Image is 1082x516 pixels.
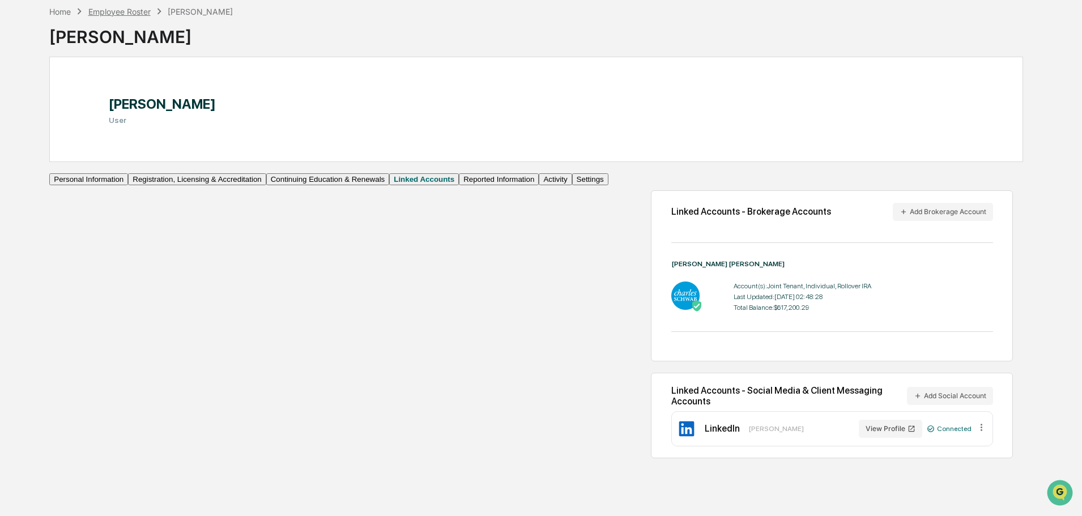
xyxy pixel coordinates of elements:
img: LinkedIn Icon [678,420,696,438]
img: 8933085812038_c878075ebb4cc5468115_72.jpg [24,87,44,107]
div: [PERSON_NAME] [PERSON_NAME] [671,260,993,268]
h1: [PERSON_NAME] [109,96,216,112]
div: Account(s): Joint Tenant, Individual, Rollover IRA [734,282,871,290]
button: Continuing Education & Renewals [266,173,390,185]
a: 🖐️Preclearance [7,227,78,248]
div: [PERSON_NAME] [168,7,233,16]
button: Activity [539,173,572,185]
img: Charles Schwab - Active [671,282,700,310]
div: Linked Accounts - Social Media & Client Messaging Accounts [671,385,993,407]
div: [PERSON_NAME] [49,18,233,47]
button: Start new chat [193,90,206,104]
div: secondary tabs example [49,173,608,185]
div: Last Updated: [DATE] 02:48:28 [734,293,871,301]
span: Preclearance [23,232,73,243]
div: LinkedIn [705,423,740,434]
img: Active [691,300,702,312]
span: [PERSON_NAME] [35,154,92,163]
div: 🔎 [11,254,20,263]
div: Home [49,7,71,16]
img: Tammy Steffen [11,174,29,192]
a: 🗄️Attestations [78,227,145,248]
button: View Profile [859,420,922,438]
a: Powered byPylon [80,280,137,289]
button: Settings [572,173,608,185]
button: Reported Information [459,173,539,185]
span: [DATE] [100,185,123,194]
button: Add Social Account [907,387,993,405]
span: Pylon [113,281,137,289]
img: Tammy Steffen [11,143,29,161]
div: Total Balance: $617,200.29 [734,304,871,312]
div: 🖐️ [11,233,20,242]
button: Registration, Licensing & Accreditation [128,173,266,185]
button: Add Brokerage Account [893,203,993,221]
div: Employee Roster [88,7,151,16]
p: How can we help? [11,24,206,42]
span: • [94,154,98,163]
a: 🔎Data Lookup [7,249,76,269]
iframe: Open customer support [1046,479,1076,509]
span: [DATE] [100,154,123,163]
span: Data Lookup [23,253,71,265]
div: Connected [927,425,972,433]
span: Attestations [93,232,140,243]
button: See all [176,123,206,137]
button: Personal Information [49,173,128,185]
img: 1746055101610-c473b297-6a78-478c-a979-82029cc54cd1 [11,87,32,107]
button: Linked Accounts [389,173,459,185]
div: Start new chat [51,87,186,98]
span: [PERSON_NAME] [35,185,92,194]
span: • [94,185,98,194]
h3: User [109,116,216,125]
div: 🗄️ [82,233,91,242]
div: Linked Accounts - Brokerage Accounts [671,206,831,217]
div: [PERSON_NAME] [749,425,804,433]
div: Past conversations [11,126,76,135]
div: We're available if you need us! [51,98,156,107]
